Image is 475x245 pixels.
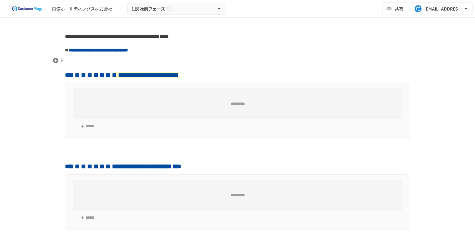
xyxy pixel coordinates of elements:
[382,2,408,15] button: 共有
[395,5,403,12] span: 共有
[424,5,463,13] div: [EMAIL_ADDRESS][DOMAIN_NAME]
[127,3,226,15] button: 1.開始前フェーズ
[131,5,165,13] span: 1.開始前フェーズ
[52,6,112,12] div: 両備ホールディングス株式会社
[411,2,473,15] button: [EMAIL_ADDRESS][DOMAIN_NAME]
[7,4,47,14] img: 2eEvPB0nRDFhy0583kMjGN2Zv6C2P7ZKCFl8C3CzR0M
